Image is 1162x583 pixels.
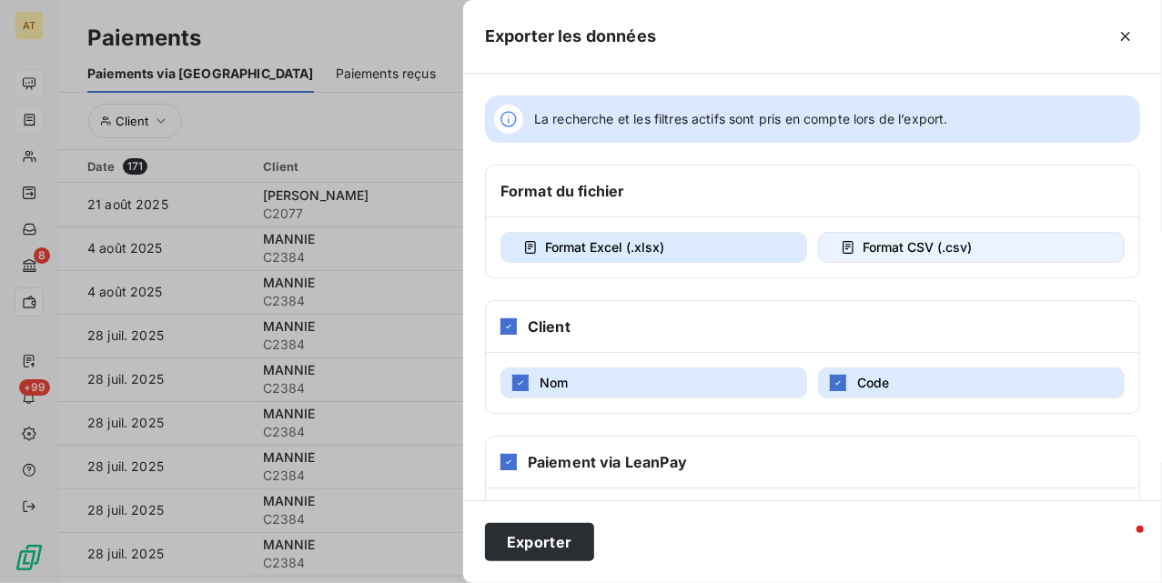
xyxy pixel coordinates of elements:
[540,375,568,390] span: Nom
[1100,521,1144,565] iframe: Intercom live chat
[528,451,687,473] h6: Paiement via LeanPay
[857,375,889,390] span: Code
[500,367,807,398] button: Nom
[534,110,948,128] span: La recherche et les filtres actifs sont pris en compte lors de l’export.
[485,523,594,561] button: Exporter
[818,232,1125,263] button: Format CSV (.csv)
[818,367,1125,398] button: Code
[545,239,664,255] span: Format Excel (.xlsx)
[500,232,807,263] button: Format Excel (.xlsx)
[528,316,571,337] h6: Client
[863,239,972,255] span: Format CSV (.csv)
[485,24,656,49] h5: Exporter les données
[500,180,625,202] h6: Format du fichier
